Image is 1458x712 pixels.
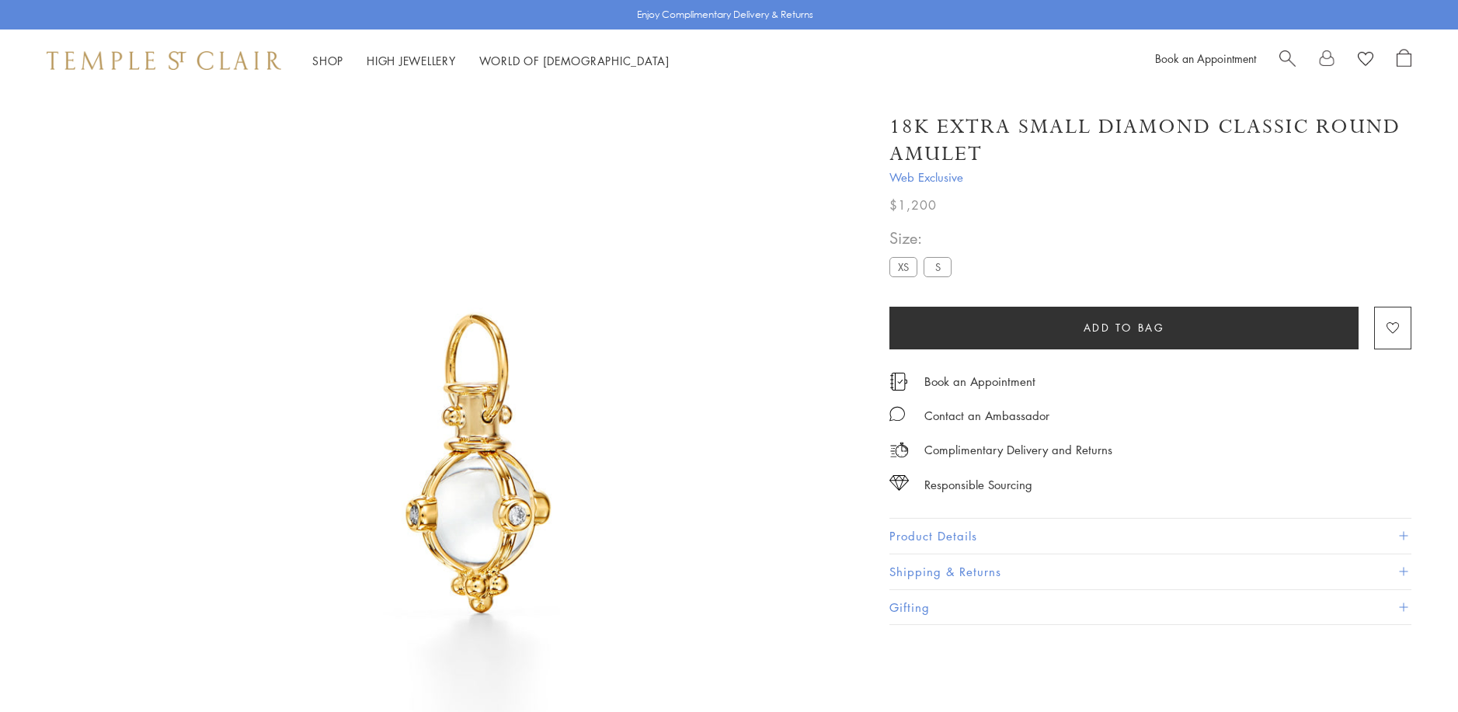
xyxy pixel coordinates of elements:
a: ShopShop [312,53,343,68]
img: Temple St. Clair [47,51,281,70]
span: Add to bag [1084,319,1165,336]
button: Gifting [889,590,1411,625]
span: $1,200 [889,195,937,215]
p: Enjoy Complimentary Delivery & Returns [637,7,813,23]
button: Add to bag [889,307,1359,349]
div: Contact an Ambassador [924,406,1049,425]
button: Shipping & Returns [889,554,1411,589]
a: High JewelleryHigh Jewellery [367,53,456,68]
iframe: Gorgias live chat messenger [1380,639,1442,696]
button: Product Details [889,519,1411,554]
nav: Main navigation [312,51,670,71]
a: Book an Appointment [924,373,1035,390]
p: Complimentary Delivery and Returns [924,440,1112,460]
img: icon_delivery.svg [889,440,909,460]
span: Size: [889,225,958,251]
label: XS [889,257,917,276]
a: View Wishlist [1358,49,1373,72]
label: S [924,257,952,276]
h1: 18K Extra Small Diamond Classic Round Amulet [889,113,1411,168]
img: icon_appointment.svg [889,373,908,391]
a: Open Shopping Bag [1397,49,1411,72]
img: MessageIcon-01_2.svg [889,406,905,422]
a: Book an Appointment [1155,50,1256,66]
a: Search [1279,49,1296,72]
div: Responsible Sourcing [924,475,1032,495]
img: icon_sourcing.svg [889,475,909,491]
span: Web Exclusive [889,168,1411,187]
a: World of [DEMOGRAPHIC_DATA]World of [DEMOGRAPHIC_DATA] [479,53,670,68]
